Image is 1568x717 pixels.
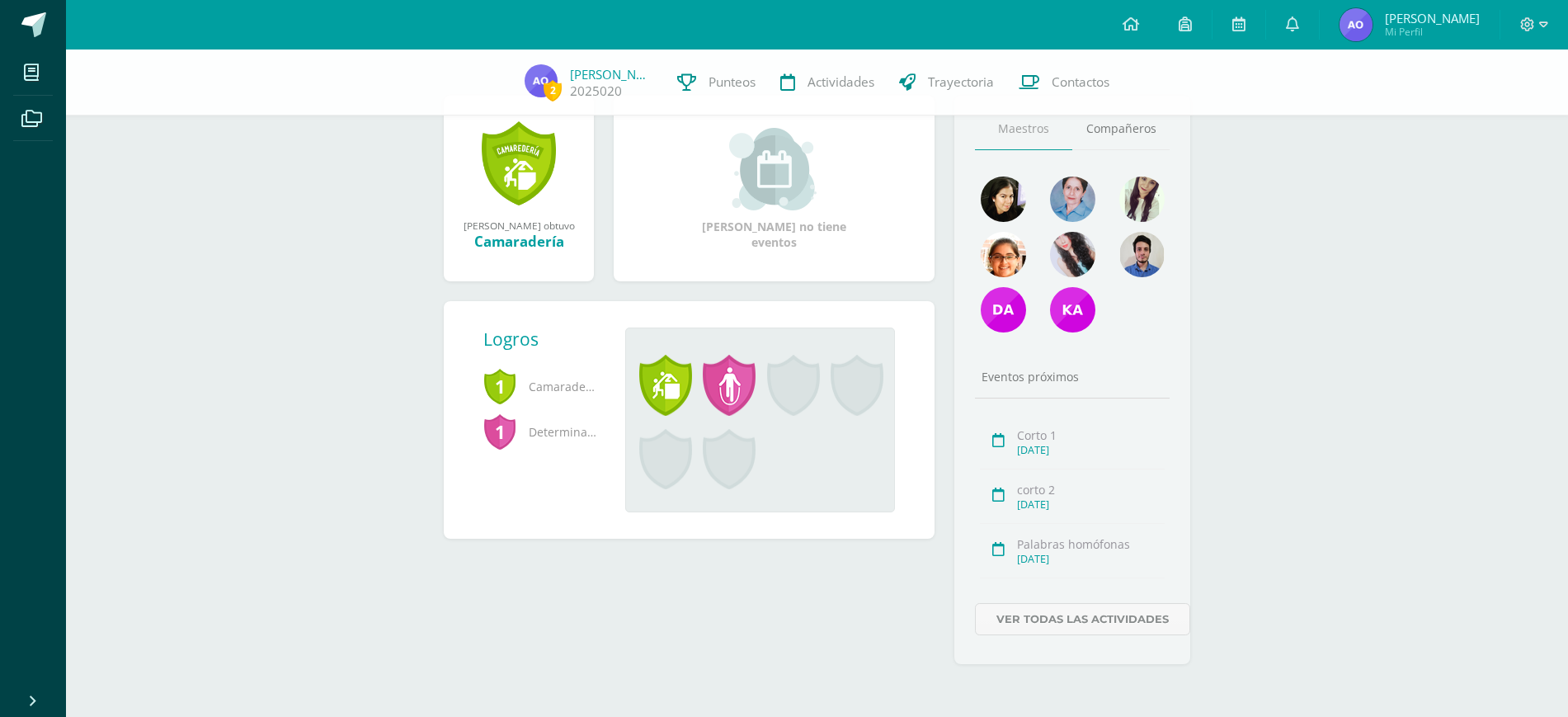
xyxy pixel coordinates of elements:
[981,232,1026,277] img: 79a096149483f94f2015878c5ab9b36e.png
[1017,443,1165,457] div: [DATE]
[483,409,599,455] span: Determinación
[1119,177,1165,222] img: 102b129a5a65fe9b96838ebdb134a827.png
[1017,552,1165,566] div: [DATE]
[460,219,577,232] div: [PERSON_NAME] obtuvo
[1119,232,1165,277] img: 2dffed587003e0fc8d85a787cd9a4a0a.png
[692,128,857,250] div: [PERSON_NAME] no tiene eventos
[1385,10,1480,26] span: [PERSON_NAME]
[1340,8,1373,41] img: 429b44335496247a7f21bc3e38013c17.png
[1050,287,1095,333] img: 57a22e3baad8e3e20f6388c0a987e578.png
[1052,73,1109,91] span: Contactos
[1017,536,1165,552] div: Palabras homófonas
[808,73,874,91] span: Actividades
[1072,108,1170,150] a: Compañeros
[544,80,562,101] span: 2
[570,66,652,83] a: [PERSON_NAME]
[525,64,558,97] img: 429b44335496247a7f21bc3e38013c17.png
[483,413,516,450] span: 1
[483,364,599,409] span: Camaradería
[1050,232,1095,277] img: 18063a1d57e86cae316d13b62bda9887.png
[665,50,768,116] a: Punteos
[928,73,994,91] span: Trayectoria
[570,83,622,100] a: 2025020
[1017,427,1165,443] div: Corto 1
[709,73,756,91] span: Punteos
[1385,25,1480,39] span: Mi Perfil
[768,50,887,116] a: Actividades
[981,177,1026,222] img: 023cb5cc053389f6ba88328a33af1495.png
[483,367,516,405] span: 1
[981,287,1026,333] img: 7c77fd53c8e629aab417004af647256c.png
[460,232,577,251] div: Camaradería
[975,603,1190,635] a: Ver todas las actividades
[887,50,1006,116] a: Trayectoria
[1017,482,1165,498] div: corto 2
[1006,50,1122,116] a: Contactos
[975,369,1170,384] div: Eventos próximos
[1017,498,1165,512] div: [DATE]
[975,108,1072,150] a: Maestros
[1050,177,1095,222] img: 3b19b24bf65429e0bae9bc5e391358da.png
[729,128,819,210] img: event_small.png
[483,328,612,351] div: Logros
